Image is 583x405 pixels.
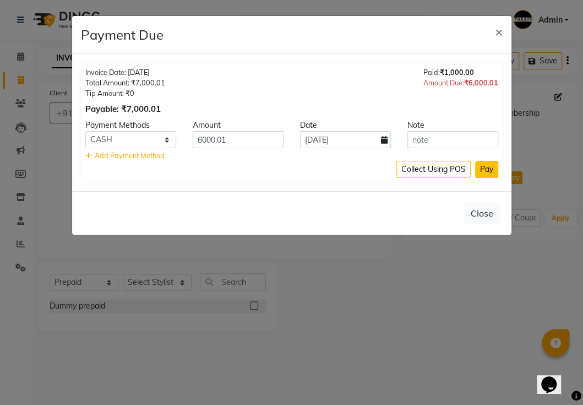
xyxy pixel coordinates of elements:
iframe: chat widget [537,361,572,394]
div: Amount Due: [423,78,498,88]
div: Payment Methods [77,120,184,131]
div: Amount [184,120,292,131]
button: Collect Using POS [396,161,471,178]
button: Close [486,16,511,47]
span: Add Payment Method [95,151,165,160]
div: Invoice Date: [DATE] [85,67,165,78]
div: Total Amount: ₹7,000.01 [85,78,165,88]
span: ₹1,000.00 [440,68,474,77]
button: Close [464,203,500,224]
button: Pay [475,161,498,178]
div: Note [399,120,506,131]
span: ₹6,000.01 [464,78,498,87]
div: Payable: ₹7,000.01 [85,103,165,116]
span: × [495,23,503,40]
input: Amount [193,131,284,148]
h4: Payment Due [81,25,164,45]
div: Tip Amount: ₹0 [85,88,165,99]
input: yyyy-mm-dd [300,131,391,148]
div: Date [292,120,399,131]
div: Paid: [423,67,498,78]
input: note [407,131,498,148]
